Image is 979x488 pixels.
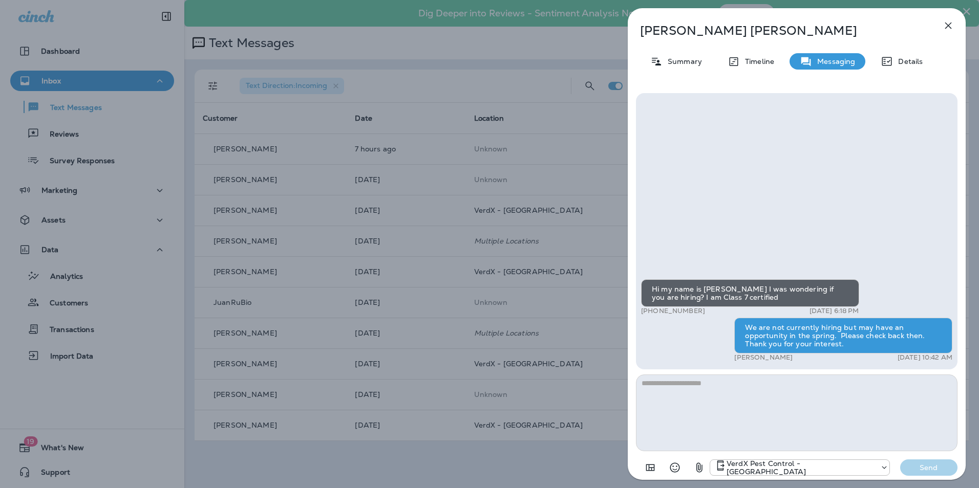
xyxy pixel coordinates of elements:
[810,307,859,315] p: [DATE] 6:18 PM
[893,57,923,65] p: Details
[734,353,793,362] p: [PERSON_NAME]
[640,24,920,38] p: [PERSON_NAME] [PERSON_NAME]
[640,457,661,478] button: Add in a premade template
[898,353,952,362] p: [DATE] 10:42 AM
[641,307,705,315] p: [PHONE_NUMBER]
[727,459,875,476] p: VerdX Pest Control - [GEOGRAPHIC_DATA]
[812,57,855,65] p: Messaging
[740,57,774,65] p: Timeline
[663,57,702,65] p: Summary
[665,457,685,478] button: Select an emoji
[734,318,952,353] div: We are not currently hiring but may have an opportunity in the spring. Please check back then. Th...
[710,459,889,476] div: +1 (629) 306-9680
[641,279,859,307] div: Hi my name is [PERSON_NAME] I was wondering if you are hiring? I am Class 7 certified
